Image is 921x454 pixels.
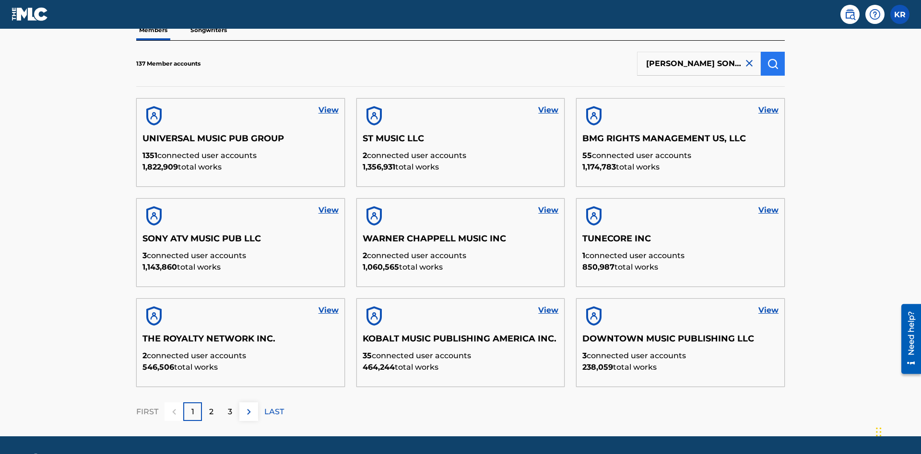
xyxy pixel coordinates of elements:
p: total works [142,261,339,273]
p: connected user accounts [363,250,559,261]
span: 1,060,565 [363,262,399,272]
p: connected user accounts [142,150,339,161]
p: connected user accounts [363,350,559,362]
p: 2 [209,406,213,418]
p: total works [363,362,559,373]
p: total works [142,161,339,173]
p: FIRST [136,406,158,418]
span: 850,987 [582,262,614,272]
span: 464,244 [363,363,395,372]
h5: THE ROYALTY NETWORK INC. [142,333,339,350]
h5: ST MUSIC LLC [363,133,559,150]
a: View [538,104,558,116]
h5: KOBALT MUSIC PUBLISHING AMERICA INC. [363,333,559,350]
p: connected user accounts [582,150,779,161]
p: 1 [191,406,194,418]
h5: TUNECORE INC [582,233,779,250]
p: connected user accounts [582,250,779,261]
img: account [142,305,165,328]
img: account [582,104,605,127]
p: total works [582,161,779,173]
img: account [363,104,386,127]
span: 1,174,783 [582,162,616,171]
a: View [319,104,339,116]
img: search [844,9,856,20]
img: MLC Logo [12,7,48,21]
p: total works [363,261,559,273]
p: total works [142,362,339,373]
p: LAST [264,406,284,418]
iframe: Chat Widget [873,408,921,454]
span: 3 [582,351,587,360]
p: 3 [228,406,232,418]
span: 1,356,931 [363,162,395,171]
a: View [538,204,558,216]
img: account [582,305,605,328]
div: Help [865,5,885,24]
p: connected user accounts [363,150,559,161]
span: 2 [363,251,367,260]
img: help [869,9,881,20]
p: 137 Member accounts [136,59,201,68]
p: connected user accounts [142,350,339,362]
span: 35 [363,351,372,360]
a: View [319,305,339,316]
p: connected user accounts [582,350,779,362]
p: total works [582,362,779,373]
div: User Menu [890,5,909,24]
div: Drag [876,418,882,446]
img: account [142,104,165,127]
h5: UNIVERSAL MUSIC PUB GROUP [142,133,339,150]
img: close [744,57,755,69]
input: Search Members [637,52,761,76]
a: Public Search [840,5,860,24]
img: account [363,305,386,328]
img: Search Works [767,58,779,69]
p: total works [363,161,559,173]
iframe: Resource Center [894,300,921,379]
span: 1,822,909 [142,162,178,171]
a: View [538,305,558,316]
img: right [243,406,255,418]
h5: SONY ATV MUSIC PUB LLC [142,233,339,250]
span: 2 [142,351,147,360]
p: total works [582,261,779,273]
span: 55 [582,151,592,160]
span: 238,059 [582,363,613,372]
p: Songwriters [188,20,230,40]
p: Members [136,20,170,40]
img: account [363,204,386,227]
h5: BMG RIGHTS MANAGEMENT US, LLC [582,133,779,150]
span: 2 [363,151,367,160]
a: View [758,305,779,316]
img: account [142,204,165,227]
img: account [582,204,605,227]
span: 546,506 [142,363,174,372]
span: 1351 [142,151,157,160]
span: 1,143,860 [142,262,177,272]
span: 1 [582,251,585,260]
h5: DOWNTOWN MUSIC PUBLISHING LLC [582,333,779,350]
a: View [758,204,779,216]
a: View [319,204,339,216]
p: connected user accounts [142,250,339,261]
a: View [758,104,779,116]
h5: WARNER CHAPPELL MUSIC INC [363,233,559,250]
span: 3 [142,251,147,260]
